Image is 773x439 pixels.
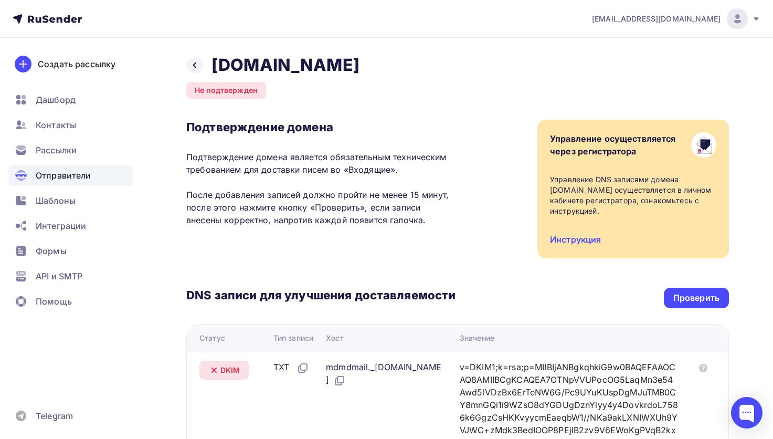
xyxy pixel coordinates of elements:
[8,165,133,186] a: Отправители
[36,144,77,156] span: Рассылки
[36,410,73,422] span: Telegram
[36,194,76,207] span: Шаблоны
[550,132,676,158] div: Управление осуществляется через регистратора
[36,93,76,106] span: Дашборд
[186,288,456,305] h3: DNS записи для улучшения доставляемости
[220,365,240,375] span: DKIM
[186,82,266,99] div: Не подтвержден
[36,119,76,131] span: Контакты
[186,120,456,134] h3: Подтверждение домена
[199,333,225,343] div: Статус
[460,333,494,343] div: Значение
[36,169,91,182] span: Отправители
[550,234,601,245] a: Инструкция
[8,140,133,161] a: Рассылки
[8,241,133,262] a: Формы
[36,245,67,257] span: Формы
[273,333,313,343] div: Тип записи
[38,58,115,70] div: Создать рассылку
[326,361,443,387] div: mdmdmail._[DOMAIN_NAME]
[673,292,719,304] div: Проверить
[8,190,133,211] a: Шаблоны
[326,333,344,343] div: Хост
[550,174,716,216] div: Управление DNS записями домена [DOMAIN_NAME] осуществляется в личном кабинете регистратора, ознак...
[186,151,456,226] p: Подтверждение домена является обязательным техническим требованием для доставки писем во «Входящи...
[592,14,721,24] span: [EMAIL_ADDRESS][DOMAIN_NAME]
[36,220,86,232] span: Интеграции
[36,270,82,283] span: API и SMTP
[592,8,760,29] a: [EMAIL_ADDRESS][DOMAIN_NAME]
[273,361,309,374] div: TXT
[8,114,133,135] a: Контакты
[211,55,359,76] h2: [DOMAIN_NAME]
[36,295,72,308] span: Помощь
[8,89,133,110] a: Дашборд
